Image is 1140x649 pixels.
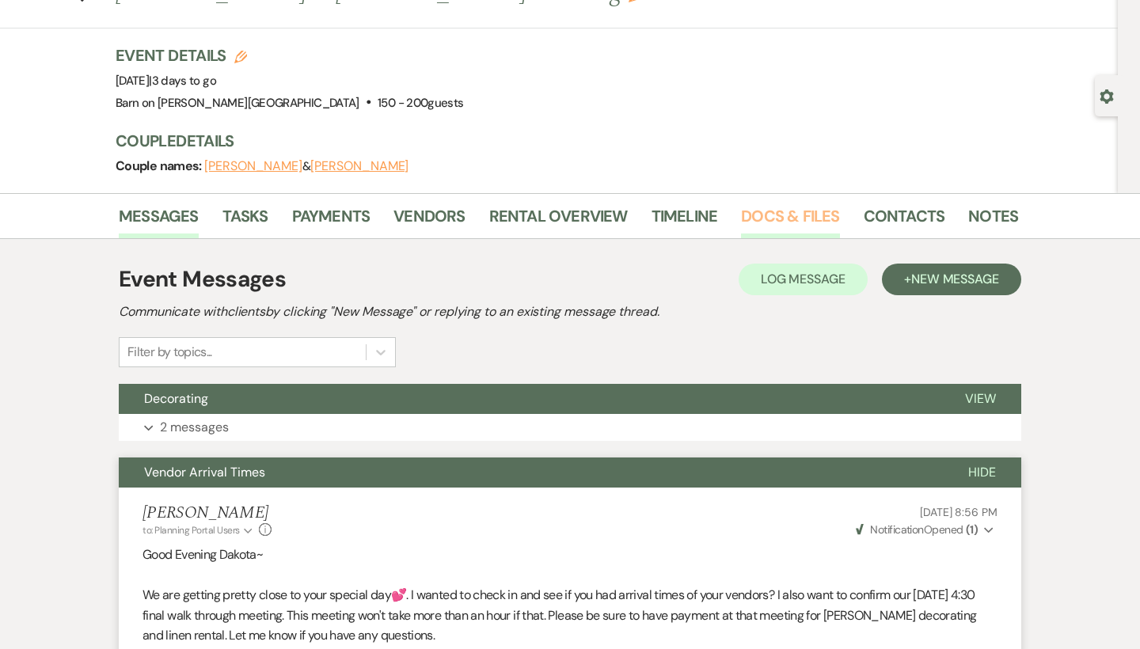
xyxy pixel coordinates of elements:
span: [DATE] [116,73,216,89]
span: Hide [968,464,996,480]
span: New Message [911,271,999,287]
button: [PERSON_NAME] [204,160,302,173]
span: & [204,158,408,174]
span: [DATE] 8:56 PM [920,505,997,519]
button: 2 messages [119,414,1021,441]
strong: ( 1 ) [966,522,978,537]
button: Log Message [739,264,868,295]
a: Messages [119,203,199,238]
a: Vendors [393,203,465,238]
a: Notes [968,203,1018,238]
h1: Event Messages [119,263,286,296]
p: We are getting pretty close to your special day💕. I wanted to check in and see if you had arrival... [142,585,997,646]
a: Contacts [864,203,945,238]
p: Good Evening Dakota~ [142,545,997,565]
button: Hide [943,457,1021,488]
h3: Couple Details [116,130,1002,152]
span: 150 - 200 guests [378,95,463,111]
button: Open lead details [1100,88,1114,103]
span: to: Planning Portal Users [142,524,240,537]
h3: Event Details [116,44,463,66]
span: | [149,73,216,89]
span: Couple names: [116,158,204,174]
button: Vendor Arrival Times [119,457,943,488]
p: 2 messages [160,417,229,438]
a: Tasks [222,203,268,238]
span: Barn on [PERSON_NAME][GEOGRAPHIC_DATA] [116,95,359,111]
a: Timeline [652,203,718,238]
a: Payments [292,203,370,238]
button: +New Message [882,264,1021,295]
button: Decorating [119,384,940,414]
h2: Communicate with clients by clicking "New Message" or replying to an existing message thread. [119,302,1021,321]
span: Vendor Arrival Times [144,464,265,480]
button: to: Planning Portal Users [142,523,255,537]
span: Opened [856,522,978,537]
button: View [940,384,1021,414]
button: [PERSON_NAME] [310,160,408,173]
button: NotificationOpened (1) [853,522,997,538]
span: Decorating [144,390,208,407]
span: Notification [870,522,923,537]
span: Log Message [761,271,845,287]
a: Rental Overview [489,203,628,238]
h5: [PERSON_NAME] [142,503,272,523]
a: Docs & Files [741,203,839,238]
div: Filter by topics... [127,343,212,362]
span: 3 days to go [152,73,216,89]
span: View [965,390,996,407]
